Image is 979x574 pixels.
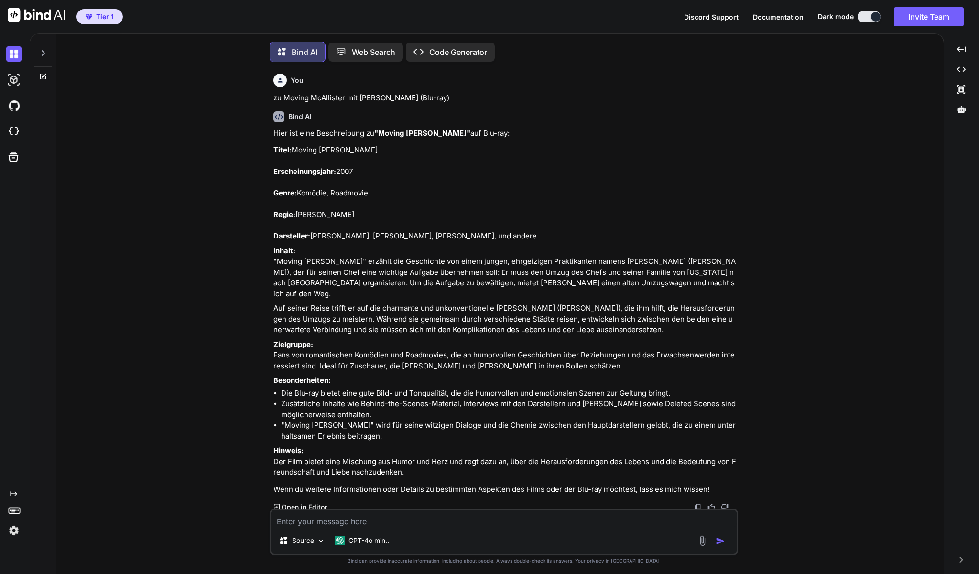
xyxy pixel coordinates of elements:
[96,12,114,22] span: Tier 1
[317,537,325,545] img: Pick Models
[721,503,729,511] img: dislike
[6,123,22,140] img: cloudideIcon
[86,14,92,20] img: premium
[273,303,736,336] p: Auf seiner Reise trifft er auf die charmante und unkonventionelle [PERSON_NAME] ([PERSON_NAME]), ...
[8,8,65,22] img: Bind AI
[281,420,736,442] li: "Moving [PERSON_NAME]" wird für seine witzigen Dialoge und die Chemie zwischen den Hauptdarstelle...
[335,536,345,545] img: GPT-4o mini
[716,536,725,546] img: icon
[291,76,304,85] h6: You
[273,188,297,197] strong: Genre:
[374,129,470,138] strong: "Moving [PERSON_NAME]"
[697,535,708,546] img: attachment
[6,46,22,62] img: darkChat
[292,46,317,58] p: Bind AI
[429,46,487,58] p: Code Generator
[288,112,312,121] h6: Bind AI
[273,167,336,176] strong: Erscheinungsjahr:
[6,72,22,88] img: darkAi-studio
[348,536,389,545] p: GPT-4o min..
[894,7,964,26] button: Invite Team
[273,445,736,478] p: Der Film bietet eine Mischung aus Humor und Herz und regt dazu an, über die Herausforderungen des...
[694,503,702,511] img: copy
[76,9,123,24] button: premiumTier 1
[753,12,804,22] button: Documentation
[270,557,738,564] p: Bind can provide inaccurate information, including about people. Always double-check its answers....
[684,12,739,22] button: Discord Support
[273,246,295,255] strong: Inhalt:
[273,376,331,385] strong: Besonderheiten:
[753,13,804,21] span: Documentation
[273,145,292,154] strong: Titel:
[273,231,310,240] strong: Darsteller:
[818,12,854,22] span: Dark mode
[273,210,295,219] strong: Regie:
[707,503,715,511] img: like
[273,145,736,242] p: Moving [PERSON_NAME] 2007 Komödie, Roadmovie [PERSON_NAME] [PERSON_NAME], [PERSON_NAME], [PERSON_...
[281,399,736,420] li: Zusätzliche Inhalte wie Behind-the-Scenes-Material, Interviews mit den Darstellern und [PERSON_NA...
[352,46,395,58] p: Web Search
[281,388,736,399] li: Die Blu-ray bietet eine gute Bild- und Tonqualität, die die humorvollen und emotionalen Szenen zu...
[684,13,739,21] span: Discord Support
[292,536,314,545] p: Source
[6,97,22,114] img: githubDark
[273,446,304,455] strong: Hinweis:
[273,484,736,495] p: Wenn du weitere Informationen oder Details zu bestimmten Aspekten des Films oder der Blu-ray möch...
[6,522,22,539] img: settings
[273,246,736,300] p: "Moving [PERSON_NAME]" erzählt die Geschichte von einem jungen, ehrgeizigen Praktikanten namens [...
[273,128,736,139] p: Hier ist eine Beschreibung zu auf Blu-ray:
[273,340,313,349] strong: Zielgruppe:
[273,339,736,372] p: Fans von romantischen Komödien und Roadmovies, die an humorvollen Geschichten über Beziehungen un...
[282,502,327,512] p: Open in Editor
[273,93,736,104] p: zu Moving McAllister mit [PERSON_NAME] (Blu-ray)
